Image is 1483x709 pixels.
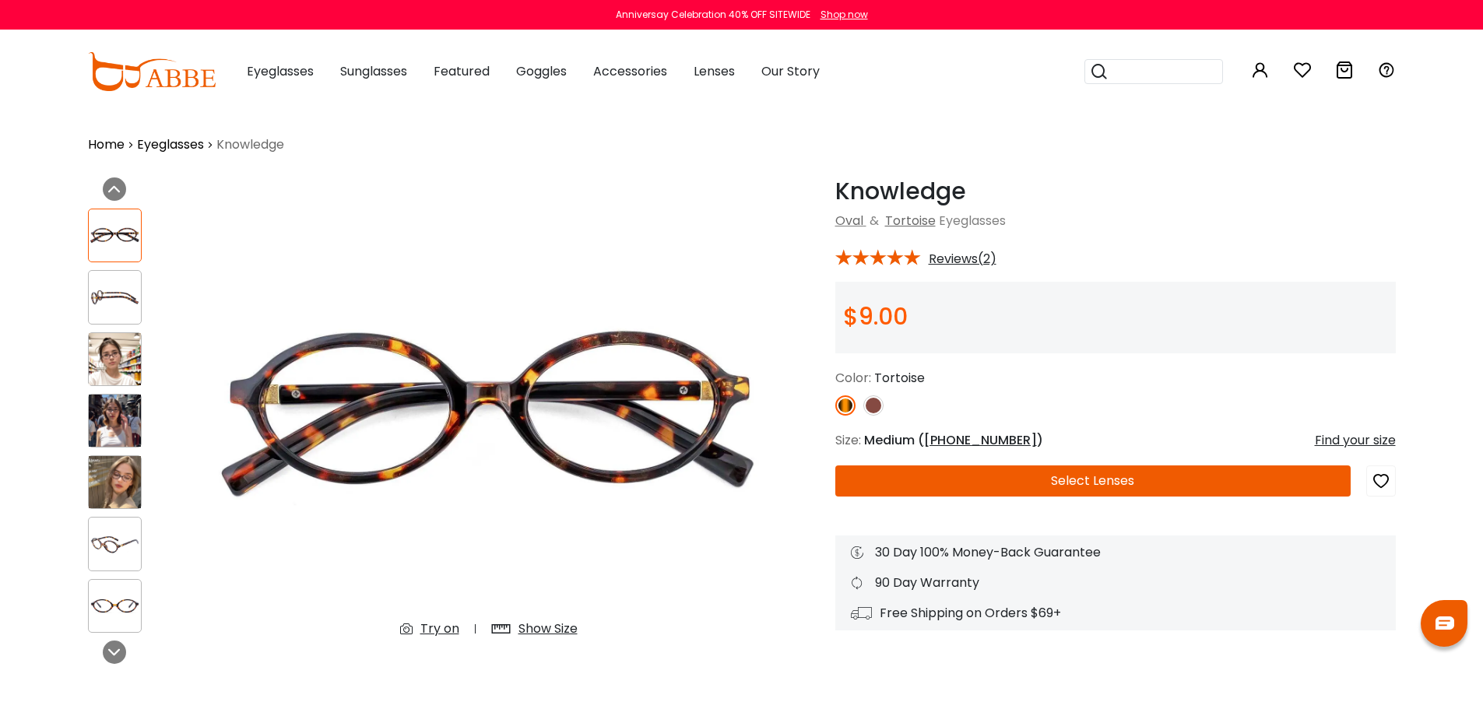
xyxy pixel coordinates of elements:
span: Lenses [694,62,735,80]
span: $9.00 [843,300,908,333]
img: Knowledge Tortoise Acetate Eyeglasses , UniversalBridgeFit Frames from ABBE Glasses [205,177,773,651]
span: Accessories [593,62,667,80]
span: Eyeglasses [939,212,1006,230]
div: Shop now [821,8,868,22]
a: Shop now [813,8,868,21]
span: Tortoise [874,369,925,387]
div: Show Size [518,619,578,638]
span: Our Story [761,62,820,80]
img: Knowledge Tortoise Acetate Eyeglasses , UniversalBridgeFit Frames from ABBE Glasses [89,456,141,508]
img: chat [1436,616,1454,630]
div: Free Shipping on Orders $69+ [851,604,1380,623]
img: Knowledge Tortoise Acetate Eyeglasses , UniversalBridgeFit Frames from ABBE Glasses [89,531,141,557]
img: Knowledge Tortoise Acetate Eyeglasses , UniversalBridgeFit Frames from ABBE Glasses [89,333,141,385]
img: Knowledge Tortoise Acetate Eyeglasses , UniversalBridgeFit Frames from ABBE Glasses [89,593,141,619]
a: Tortoise [885,212,936,230]
h1: Knowledge [835,177,1396,205]
a: Home [88,135,125,154]
div: Anniversay Celebration 40% OFF SITEWIDE [616,8,810,22]
img: abbeglasses.com [88,52,216,91]
span: Reviews(2) [929,252,996,266]
span: Size: [835,431,861,449]
img: Knowledge Tortoise Acetate Eyeglasses , UniversalBridgeFit Frames from ABBE Glasses [89,284,141,311]
div: 30 Day 100% Money-Back Guarantee [851,543,1380,562]
span: Goggles [516,62,567,80]
span: Featured [434,62,490,80]
span: Medium ( ) [864,431,1043,449]
a: Eyeglasses [137,135,204,154]
div: Find your size [1315,431,1396,450]
div: Try on [420,619,459,638]
button: Select Lenses [835,465,1351,497]
span: Sunglasses [340,62,407,80]
div: 90 Day Warranty [851,574,1380,592]
span: Knowledge [216,135,284,154]
span: & [866,212,882,230]
img: Knowledge Tortoise Acetate Eyeglasses , UniversalBridgeFit Frames from ABBE Glasses [89,395,141,447]
span: Eyeglasses [247,62,314,80]
span: Color: [835,369,871,387]
span: [PHONE_NUMBER] [924,431,1037,449]
a: Oval [835,212,863,230]
img: Knowledge Tortoise Acetate Eyeglasses , UniversalBridgeFit Frames from ABBE Glasses [89,223,141,249]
